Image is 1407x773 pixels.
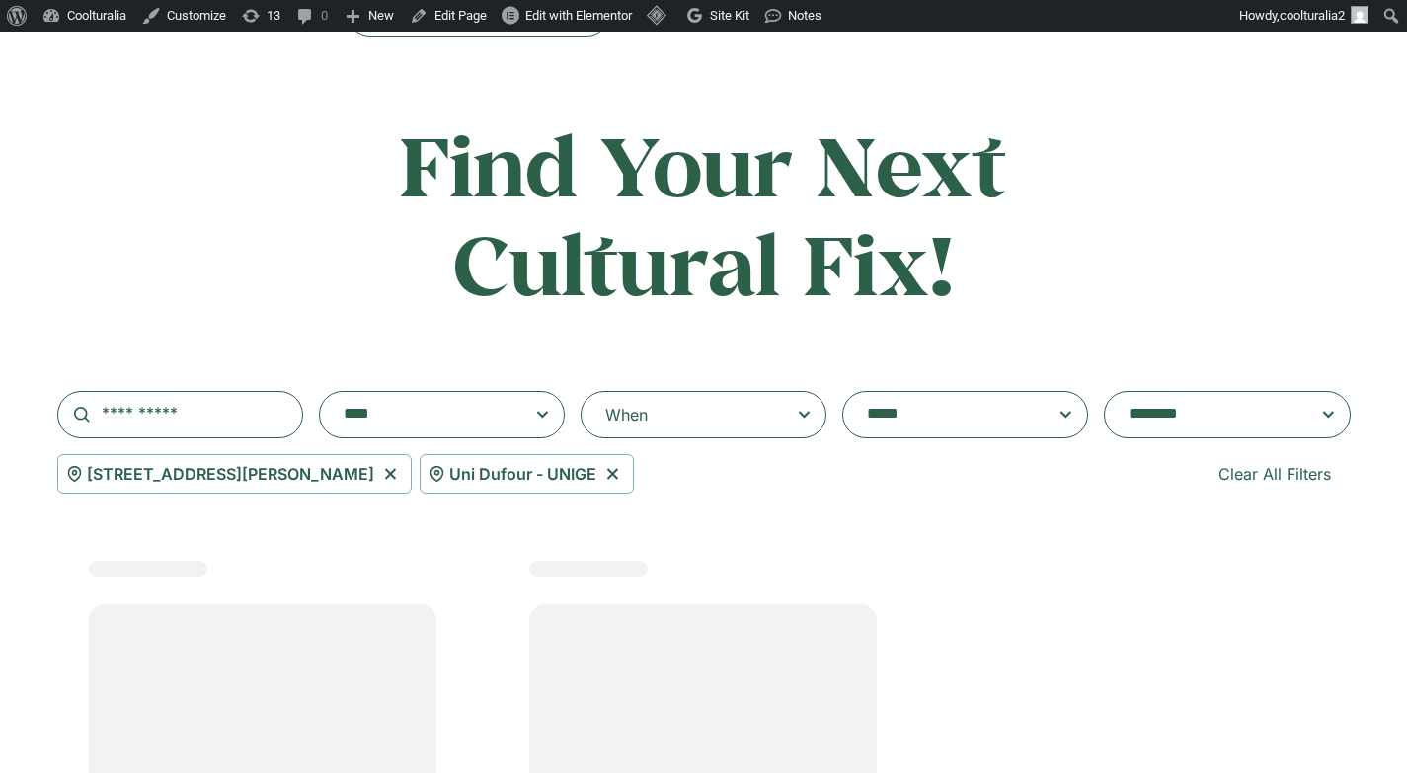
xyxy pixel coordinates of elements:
[316,116,1092,312] h2: Find Your Next Cultural Fix!
[449,462,596,486] span: Uni Dufour - UNIGE
[1218,462,1331,486] span: Clear All Filters
[1129,401,1287,428] textarea: Search
[867,401,1025,428] textarea: Search
[605,403,648,426] div: When
[710,8,749,23] span: Site Kit
[525,8,632,23] span: Edit with Elementor
[344,401,502,428] textarea: Search
[87,462,374,486] span: [STREET_ADDRESS][PERSON_NAME]
[1280,8,1345,23] span: coolturalia2
[1199,454,1351,494] a: Clear All Filters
